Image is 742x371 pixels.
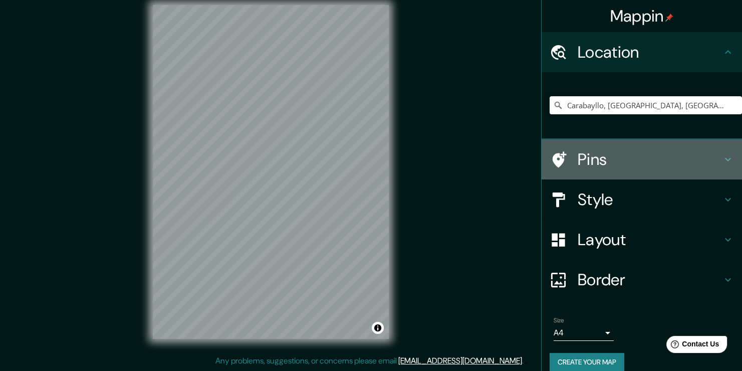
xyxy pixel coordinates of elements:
label: Size [554,316,564,325]
h4: Mappin [610,6,674,26]
div: Layout [542,220,742,260]
div: Style [542,179,742,220]
input: Pick your city or area [550,96,742,114]
h4: Pins [578,149,722,169]
div: . [524,355,525,367]
p: Any problems, suggestions, or concerns please email . [215,355,524,367]
h4: Border [578,270,722,290]
div: Location [542,32,742,72]
div: A4 [554,325,614,341]
button: Toggle attribution [372,322,384,334]
div: Border [542,260,742,300]
img: pin-icon.png [665,14,673,22]
a: [EMAIL_ADDRESS][DOMAIN_NAME] [398,355,522,366]
div: Pins [542,139,742,179]
canvas: Map [153,5,389,339]
h4: Layout [578,230,722,250]
iframe: Help widget launcher [653,332,731,360]
h4: Style [578,190,722,210]
div: . [525,355,527,367]
h4: Location [578,42,722,62]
